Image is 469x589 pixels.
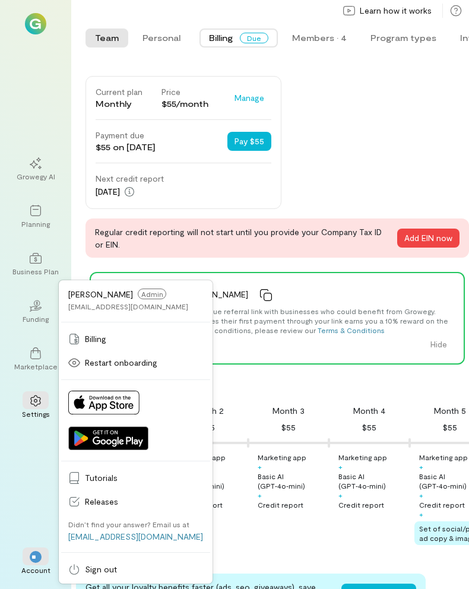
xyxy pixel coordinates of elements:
[419,452,468,462] div: Marketing app
[23,314,49,324] div: Funding
[199,28,278,47] button: BillingDue
[360,5,432,17] span: Learn how it works
[209,32,233,44] span: Billing
[423,335,454,354] button: Hide
[21,565,50,575] div: Account
[85,218,469,258] div: Regular credit reporting will not start until you provide your Company Tax ID or EIN.
[17,172,55,181] div: Growegy AI
[419,462,423,471] div: +
[61,351,210,375] a: Restart onboarding
[419,490,423,500] div: +
[21,219,50,229] div: Planning
[272,405,305,417] div: Month 3
[96,185,164,199] div: [DATE]
[240,33,268,43] span: Due
[258,462,262,471] div: +
[61,558,210,581] a: Sign out
[361,28,446,47] button: Program types
[258,452,306,462] div: Marketing app
[68,531,203,541] a: [EMAIL_ADDRESS][DOMAIN_NAME]
[161,86,208,98] div: Price
[235,92,264,104] span: Manage
[443,420,457,435] div: $55
[419,509,423,519] div: +
[258,471,327,490] div: Basic AI (GPT‑4o‑mini)
[227,88,271,107] button: Manage
[85,357,203,369] span: Restart onboarding
[103,307,448,334] span: Simply copy and share your unique referral link with businesses who could benefit from Growegy. E...
[85,472,203,484] span: Tutorials
[258,500,303,509] div: Credit report
[14,362,58,371] div: Marketplace
[12,267,59,276] div: Business Plan
[85,28,128,47] button: Team
[85,384,464,395] div: Plan benefits
[85,496,203,508] span: Releases
[68,520,189,529] div: Didn’t find your answer? Email us at
[397,229,460,248] button: Add EIN now
[138,289,166,299] span: Admin
[61,327,210,351] a: Billing
[419,500,465,509] div: Credit report
[14,338,57,381] a: Marketplace
[227,132,271,151] button: Pay $55
[96,98,142,110] div: Monthly
[338,500,384,509] div: Credit report
[281,420,296,435] div: $55
[61,466,210,490] a: Tutorials
[338,490,343,500] div: +
[22,409,50,419] div: Settings
[133,28,190,47] button: Personal
[14,195,57,238] a: Planning
[161,98,208,110] div: $55/month
[434,405,466,417] div: Month 5
[96,141,156,153] div: $55 on [DATE]
[14,290,57,333] a: Funding
[96,173,164,185] div: Next credit report
[353,405,385,417] div: Month 4
[68,302,188,311] div: [EMAIL_ADDRESS][DOMAIN_NAME]
[258,490,262,500] div: +
[68,289,133,299] span: [PERSON_NAME]
[68,391,140,414] img: Download on App Store
[96,86,142,98] div: Current plan
[283,28,356,47] button: Members · 4
[14,385,57,428] a: Settings
[292,32,347,44] div: Members · 4
[338,462,343,471] div: +
[85,563,203,575] span: Sign out
[68,426,148,450] img: Get it on Google Play
[338,452,387,462] div: Marketing app
[318,326,385,334] a: Terms & Conditions
[362,420,376,435] div: $55
[85,333,203,345] span: Billing
[338,471,407,490] div: Basic AI (GPT‑4o‑mini)
[61,490,210,514] a: Releases
[96,129,156,141] div: Payment due
[14,148,57,191] a: Growegy AI
[14,243,57,286] a: Business Plan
